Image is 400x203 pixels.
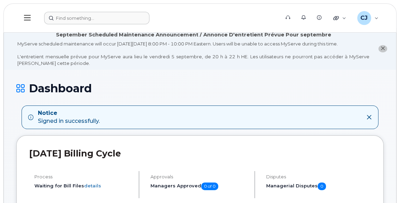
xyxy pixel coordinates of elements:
li: Waiting for Bill Files [34,183,133,189]
h5: Managerial Disputes [266,183,371,190]
div: September Scheduled Maintenance Announcement / Annonce D'entretient Prévue Pour septembre [56,31,331,39]
h1: Dashboard [16,82,384,94]
h4: Approvals [150,174,249,179]
h4: Disputes [266,174,371,179]
div: Signed in successfully. [38,109,100,125]
h5: Managers Approved [150,183,249,190]
div: MyServe scheduled maintenance will occur [DATE][DATE] 8:00 PM - 10:00 PM Eastern. Users will be u... [17,41,369,66]
a: details [84,183,101,188]
h4: Process [34,174,133,179]
strong: Notice [38,109,100,117]
button: close notification [378,45,387,52]
span: 0 of 0 [201,183,218,190]
h2: [DATE] Billing Cycle [29,148,371,159]
span: 0 [318,183,326,190]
